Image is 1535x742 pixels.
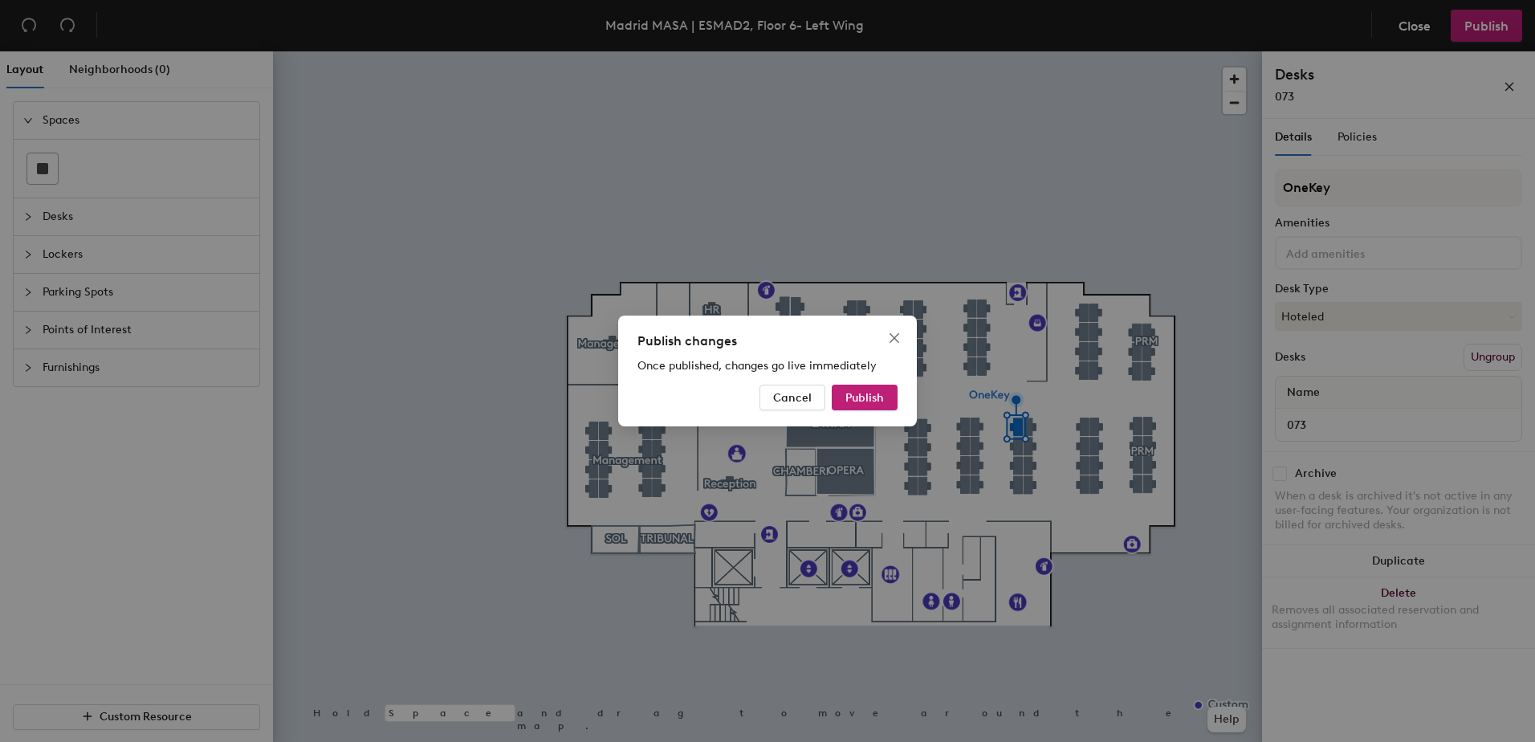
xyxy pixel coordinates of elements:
[637,359,877,373] span: Once published, changes go live immediately
[759,385,825,410] button: Cancel
[845,391,884,405] span: Publish
[888,332,901,344] span: close
[832,385,898,410] button: Publish
[773,391,812,405] span: Cancel
[882,332,907,344] span: Close
[637,332,898,351] div: Publish changes
[882,325,907,351] button: Close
